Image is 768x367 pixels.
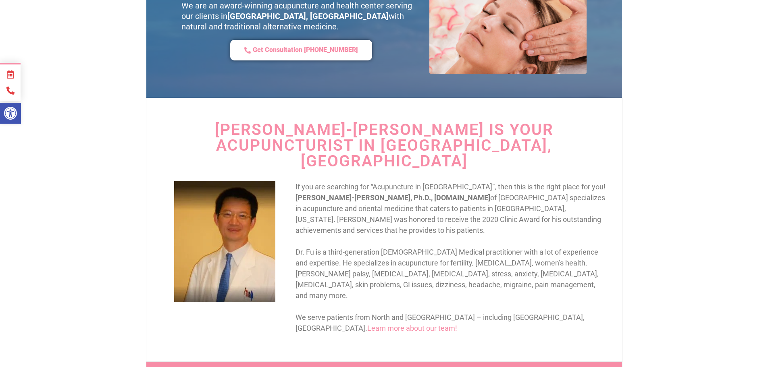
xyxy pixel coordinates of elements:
[230,40,372,60] a: Get Consultation [PHONE_NUMBER]
[158,122,610,169] h2: [PERSON_NAME]-[PERSON_NAME] IS YOUR ACUPUNCTURIST IN [GEOGRAPHIC_DATA], [GEOGRAPHIC_DATA]​
[367,324,457,332] a: Learn more about our team!
[296,248,599,300] span: Dr. Fu is a third-generation [DEMOGRAPHIC_DATA] Medical practitioner with a lot of experience and...
[253,46,358,54] span: Get Consultation [PHONE_NUMBER]
[181,1,412,31] span: We are an award-winning acupuncture and health center serving our clients in with natural and tra...
[296,313,585,332] span: We serve patients from North and [GEOGRAPHIC_DATA] – including [GEOGRAPHIC_DATA], [GEOGRAPHIC_DATA].
[296,193,490,202] b: [PERSON_NAME]-[PERSON_NAME], Ph.D., [DOMAIN_NAME]
[296,182,606,191] span: If you are searching for “Acupuncture in [GEOGRAPHIC_DATA]”, then this is the right place for you!
[174,181,275,302] img: ACUPUNCTURIST IN LAGUNA BEACH, CA​
[227,11,389,21] strong: [GEOGRAPHIC_DATA], [GEOGRAPHIC_DATA]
